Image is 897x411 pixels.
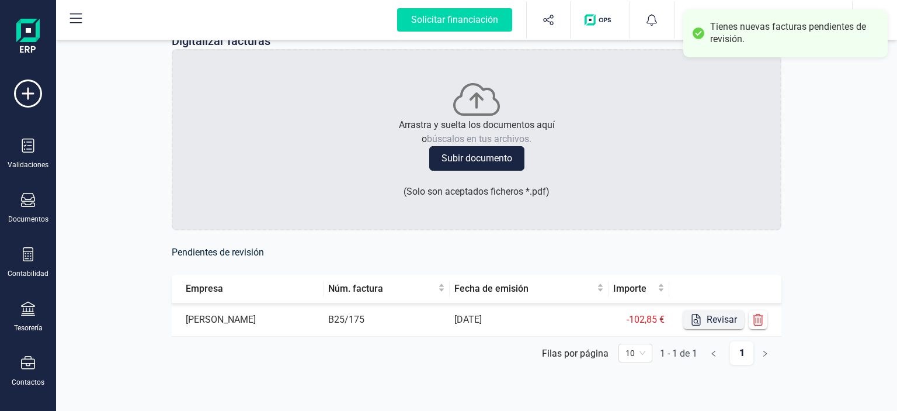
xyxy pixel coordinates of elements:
div: Documentos [8,215,48,224]
button: Logo de OPS [578,1,623,39]
span: right [762,350,769,357]
h6: Pendientes de revisión [172,244,781,261]
img: Logo de OPS [585,14,616,26]
div: Solicitar financiación [397,8,512,32]
a: 1 [730,341,753,365]
td: [DATE] [450,303,609,337]
div: Validaciones [8,160,48,170]
img: JO [693,7,719,33]
button: Solicitar financiación [383,1,526,39]
td: [PERSON_NAME] [172,303,324,337]
span: left [710,350,717,357]
div: Tesorería [14,323,43,333]
p: Digitalizar facturas [172,33,270,49]
td: B25/175 [324,303,450,337]
div: Tienes nuevas facturas pendientes de revisión. [710,21,879,46]
span: 10 [625,344,645,362]
span: Importe [613,282,655,296]
img: Logo Finanedi [16,19,40,56]
button: Subir documento [429,146,524,171]
span: Fecha de emisión [454,282,594,296]
div: 页码 [618,344,652,362]
div: Contabilidad [8,269,48,278]
button: Revisar [683,310,744,329]
div: Contactos [12,378,44,387]
div: Filas por página [542,348,609,359]
th: Empresa [172,275,324,303]
span: búscalos en tus archivos. [427,133,531,144]
li: Página anterior [702,341,725,360]
button: right [753,341,777,365]
button: JO[PERSON_NAME][PERSON_NAME] [689,1,838,39]
button: left [702,341,725,365]
div: 1 - 1 de 1 [660,348,697,359]
span: Núm. factura [328,282,436,296]
div: Arrastra y suelta los documentos aquíobúscalos en tus archivos.Subir documento(Solo son aceptados... [172,49,781,230]
p: ( Solo son aceptados ficheros * .pdf ) [404,185,550,199]
li: Página siguiente [753,341,777,360]
span: -102,85 € [627,314,665,325]
p: Arrastra y suelta los documentos aquí o [399,118,555,146]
